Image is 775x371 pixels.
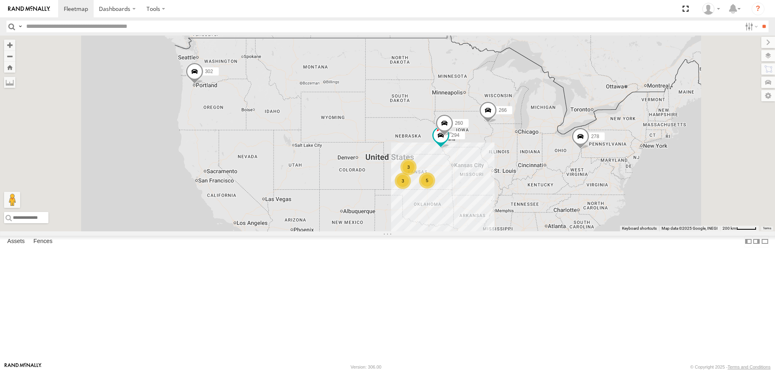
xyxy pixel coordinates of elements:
[752,2,765,15] i: ?
[29,236,57,247] label: Fences
[591,134,599,139] span: 278
[723,226,736,231] span: 200 km
[761,90,775,101] label: Map Settings
[8,6,50,12] img: rand-logo.svg
[400,159,417,175] div: 3
[395,173,411,189] div: 3
[690,365,771,369] div: © Copyright 2025 -
[4,50,15,62] button: Zoom out
[761,236,769,247] label: Hide Summary Table
[752,236,760,247] label: Dock Summary Table to the Right
[744,236,752,247] label: Dock Summary Table to the Left
[3,236,29,247] label: Assets
[205,68,213,74] span: 302
[419,172,435,189] div: 5
[455,120,463,126] span: 260
[4,62,15,73] button: Zoom Home
[662,226,718,231] span: Map data ©2025 Google, INEGI
[728,365,771,369] a: Terms and Conditions
[763,227,771,230] a: Terms (opens in new tab)
[720,226,759,231] button: Map Scale: 200 km per 46 pixels
[451,132,459,138] span: 294
[4,77,15,88] label: Measure
[4,192,20,208] button: Drag Pegman onto the map to open Street View
[700,3,723,15] div: Steve Basgall
[499,107,507,113] span: 266
[4,363,42,371] a: Visit our Website
[742,21,759,32] label: Search Filter Options
[4,40,15,50] button: Zoom in
[17,21,23,32] label: Search Query
[622,226,657,231] button: Keyboard shortcuts
[351,365,381,369] div: Version: 306.00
